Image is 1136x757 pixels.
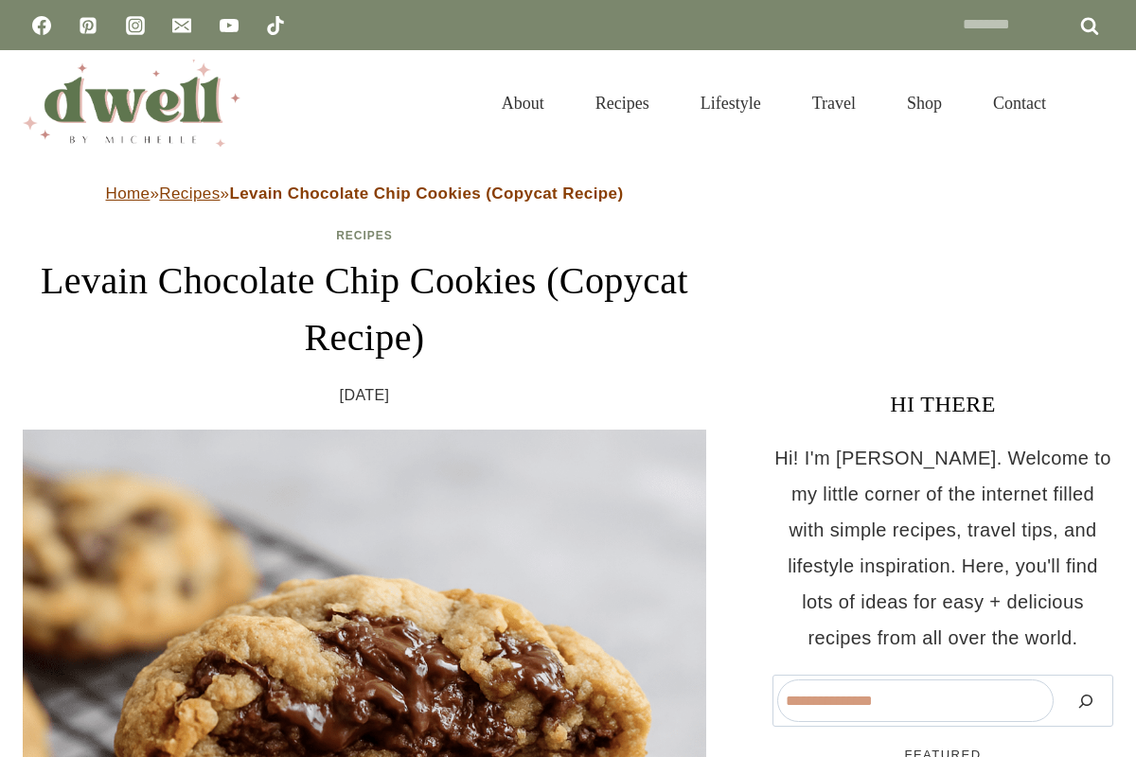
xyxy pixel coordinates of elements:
[257,7,294,44] a: TikTok
[116,7,154,44] a: Instagram
[106,185,151,202] a: Home
[69,7,107,44] a: Pinterest
[787,70,881,136] a: Travel
[210,7,248,44] a: YouTube
[340,381,390,410] time: [DATE]
[106,185,624,202] span: » »
[772,387,1113,421] h3: HI THERE
[23,7,61,44] a: Facebook
[476,70,570,136] a: About
[163,7,201,44] a: Email
[476,70,1072,136] nav: Primary Navigation
[570,70,675,136] a: Recipes
[1063,679,1109,722] button: Search
[229,185,623,202] strong: Levain Chocolate Chip Cookies (Copycat Recipe)
[23,253,706,366] h1: Levain Chocolate Chip Cookies (Copycat Recipe)
[23,60,240,147] img: DWELL by michelle
[772,440,1113,656] p: Hi! I'm [PERSON_NAME]. Welcome to my little corner of the internet filled with simple recipes, tr...
[967,70,1072,136] a: Contact
[881,70,967,136] a: Shop
[675,70,787,136] a: Lifestyle
[1081,87,1113,119] button: View Search Form
[159,185,220,202] a: Recipes
[336,229,393,242] a: Recipes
